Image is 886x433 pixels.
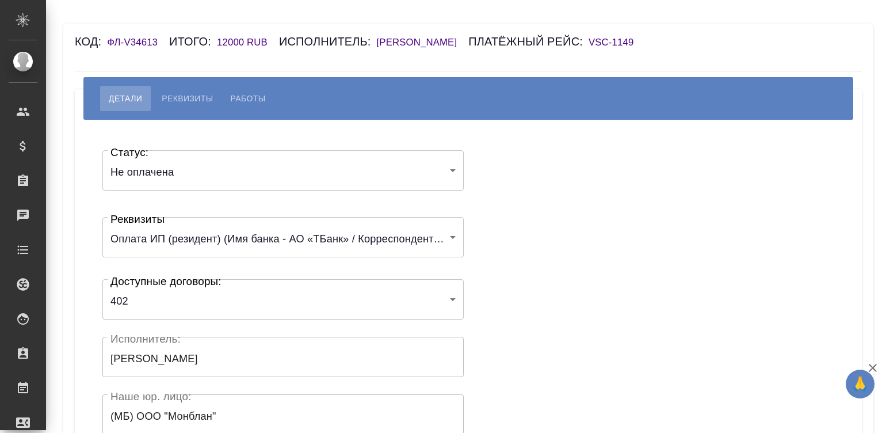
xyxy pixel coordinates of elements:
button: 🙏 [846,370,874,398]
span: 🙏 [850,372,870,396]
span: Реквизиты [162,92,213,105]
div: 402 [102,285,464,319]
div: Оплата ИП (резидент) (Имя банка - АО «ТБанк» / Корреспондентский счет - 30101810145250000974 / БИ... [102,223,464,257]
h6: Код: [75,35,107,48]
h6: [PERSON_NAME] [377,37,469,48]
h6: 12000 RUB [217,37,279,48]
span: Работы [231,92,266,105]
span: Детали [109,92,142,105]
a: [PERSON_NAME] [377,38,469,47]
h6: ФЛ-V34613 [107,37,169,48]
h6: Итого: [169,35,217,48]
h6: Исполнитель: [279,35,377,48]
div: Не оплачена [102,156,464,190]
h6: Платёжный рейс: [468,35,589,48]
h6: VSC-1149 [589,37,645,48]
a: VSC-1149 [589,38,645,47]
